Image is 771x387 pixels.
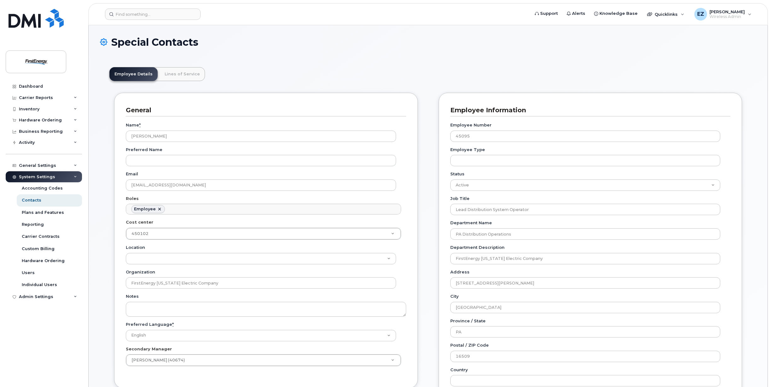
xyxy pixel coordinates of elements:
span: 450102 [131,231,149,236]
label: Department Description [450,244,505,250]
label: Address [450,269,470,275]
label: Email [126,171,138,177]
label: Preferred Name [126,147,162,153]
label: Name [126,122,141,128]
a: 450102 [126,228,401,239]
a: Employee Details [109,67,158,81]
a: Lines of Service [160,67,205,81]
h1: Special Contacts [100,37,756,48]
label: Organization [126,269,155,275]
span: [PERSON_NAME] (40674) [128,357,185,363]
label: Roles [126,196,139,202]
h3: General [126,106,401,114]
label: Department Name [450,220,492,226]
label: Employee Number [450,122,492,128]
a: [PERSON_NAME] (40674) [126,355,401,366]
h3: Employee Information [450,106,726,114]
label: Status [450,171,464,177]
abbr: required [139,122,141,127]
label: Employee Type [450,147,485,153]
label: Secondary Manager [126,346,172,352]
label: Cost center [126,219,153,225]
label: Country [450,367,468,373]
label: Notes [126,293,139,299]
div: Employee [134,207,156,212]
label: Preferred Language [126,321,174,327]
label: Province / State [450,318,486,324]
label: Postal / ZIP Code [450,342,489,348]
abbr: required [172,322,174,327]
label: City [450,293,459,299]
label: Location [126,244,145,250]
label: Job Title [450,196,470,202]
